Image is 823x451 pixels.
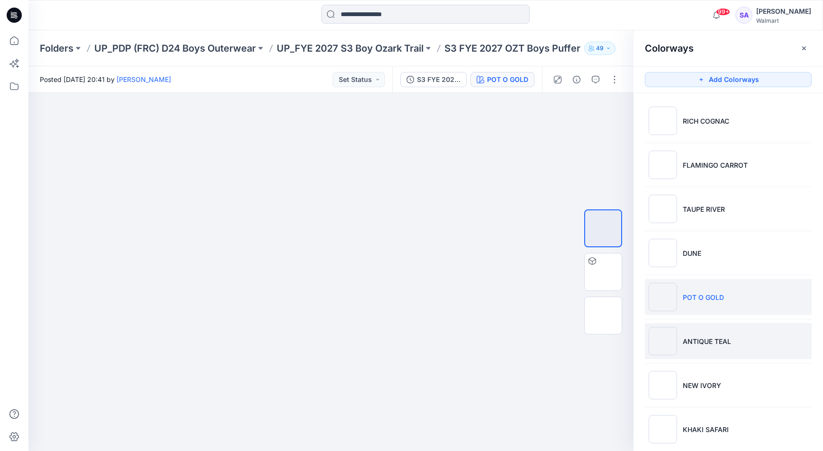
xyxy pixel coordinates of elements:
[649,283,677,311] img: POT O GOLD
[683,160,748,170] p: FLAMINGO CARROT
[649,107,677,135] img: RICH COGNAC
[649,371,677,399] img: NEW IVORY
[756,6,811,17] div: [PERSON_NAME]
[649,151,677,179] img: FLAMINGO CARROT
[444,42,580,55] p: S3 FYE 2027 OZT Boys Puffer
[756,17,811,24] div: Walmart
[735,7,752,24] div: SA
[569,72,584,87] button: Details
[417,74,461,85] div: S3 FYE 2027 OZT Boys Puffer
[649,195,677,223] img: TAUPE RIVER
[277,42,424,55] a: UP_FYE 2027 S3 Boy Ozark Trail
[470,72,534,87] button: POT O GOLD
[584,42,615,55] button: 49
[645,43,694,54] h2: Colorways
[683,248,701,258] p: DUNE
[716,8,730,16] span: 99+
[40,42,73,55] a: Folders
[94,42,256,55] a: UP_PDP (FRC) D24 Boys Outerwear
[596,43,604,54] p: 49
[649,239,677,267] img: DUNE
[400,72,467,87] button: S3 FYE 2027 OZT Boys Puffer
[683,380,721,390] p: NEW IVORY
[40,74,171,84] span: Posted [DATE] 20:41 by
[649,327,677,355] img: ANTIQUE TEAL
[683,336,731,346] p: ANTIQUE TEAL
[683,292,724,302] p: POT O GOLD
[683,116,729,126] p: RICH COGNAC
[649,415,677,443] img: KHAKI SAFARI
[487,74,528,85] div: POT O GOLD
[645,72,812,87] button: Add Colorways
[117,75,171,83] a: [PERSON_NAME]
[683,204,725,214] p: TAUPE RIVER
[683,424,729,434] p: KHAKI SAFARI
